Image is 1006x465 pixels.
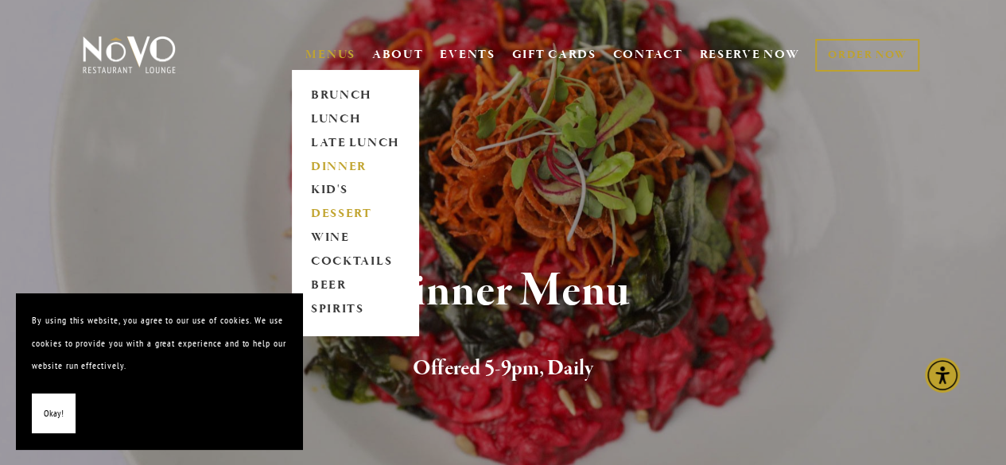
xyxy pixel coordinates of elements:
[305,250,405,274] a: COCKTAILS
[305,203,405,227] a: DESSERT
[699,40,799,70] a: RESERVE NOW
[305,131,405,155] a: LATE LUNCH
[305,298,405,322] a: SPIRITS
[305,107,405,131] a: LUNCH
[105,265,901,317] h1: Dinner Menu
[305,83,405,107] a: BRUNCH
[815,39,919,72] a: ORDER NOW
[925,358,960,393] div: Accessibility Menu
[305,47,355,63] a: MENUS
[305,179,405,203] a: KID'S
[80,35,179,75] img: Novo Restaurant &amp; Lounge
[16,293,302,449] section: Cookie banner
[305,274,405,298] a: BEER
[613,40,683,70] a: CONTACT
[44,402,64,425] span: Okay!
[440,47,495,63] a: EVENTS
[32,309,286,378] p: By using this website, you agree to our use of cookies. We use cookies to provide you with a grea...
[512,40,596,70] a: GIFT CARDS
[372,47,424,63] a: ABOUT
[105,352,901,386] h2: Offered 5-9pm, Daily
[305,227,405,250] a: WINE
[305,155,405,179] a: DINNER
[32,393,76,434] button: Okay!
